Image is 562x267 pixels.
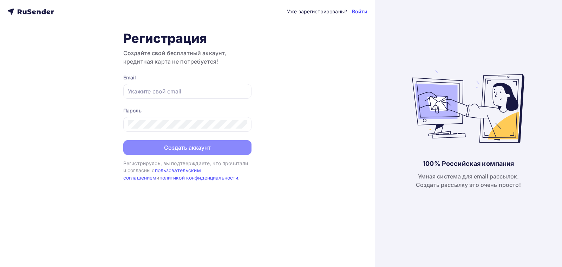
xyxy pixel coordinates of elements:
h1: Регистрация [123,31,251,46]
div: Уже зарегистрированы? [287,8,347,15]
input: Укажите свой email [128,87,247,96]
h3: Создайте свой бесплатный аккаунт, кредитная карта не потребуется! [123,49,251,66]
a: Войти [352,8,367,15]
div: Пароль [123,107,251,114]
div: Email [123,74,251,81]
div: Умная система для email рассылок. Создать рассылку это очень просто! [416,172,521,189]
button: Создать аккаунт [123,140,251,155]
div: 100% Российская компания [423,159,514,168]
a: пользовательским соглашением [123,167,201,180]
a: политикой конфиденциальности [159,175,238,181]
div: Регистрируясь, вы подтверждаете, что прочитали и согласны с и . [123,160,251,181]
